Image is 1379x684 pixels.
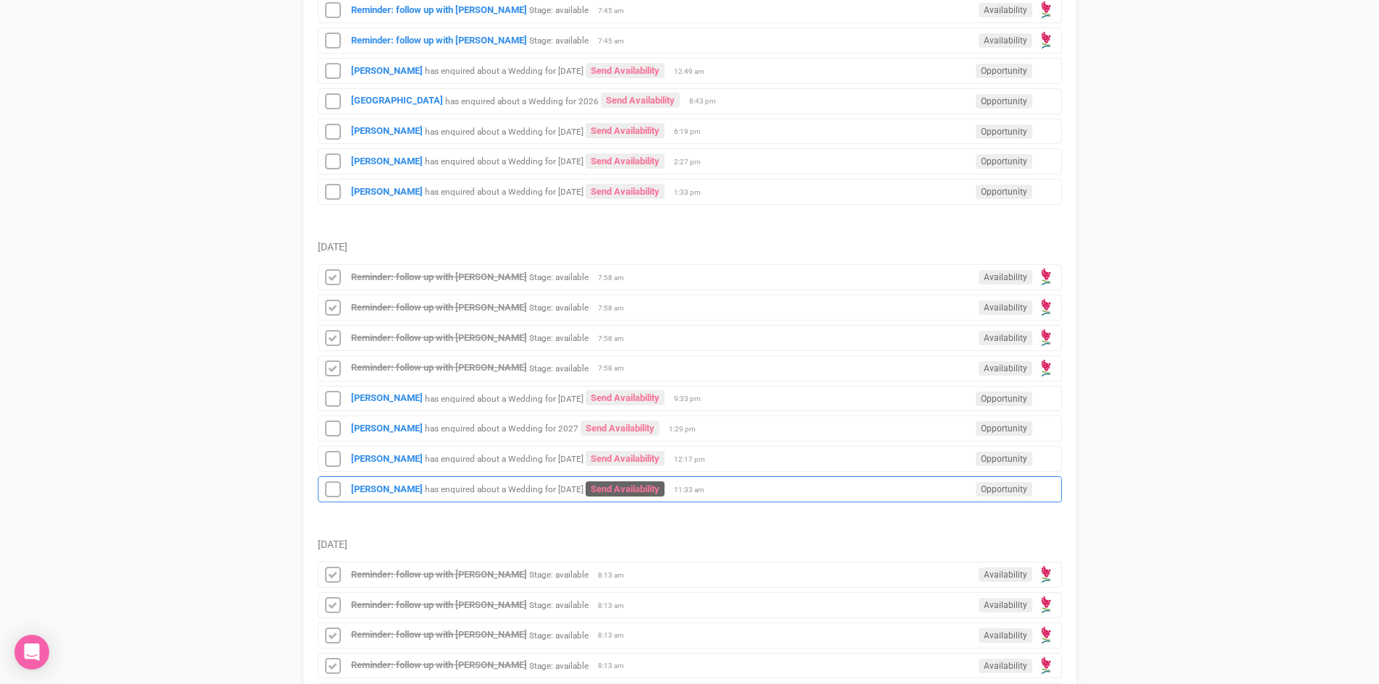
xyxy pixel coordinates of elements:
a: [PERSON_NAME] [351,125,423,136]
span: Opportunity [976,452,1032,466]
span: 1:29 pm [669,424,705,434]
span: Opportunity [976,94,1032,109]
small: has enquired about a Wedding for [DATE] [425,126,583,136]
h5: [DATE] [318,539,1062,550]
small: Stage: available [529,630,589,640]
small: Stage: available [529,303,589,313]
a: Reminder: follow up with [PERSON_NAME] [351,659,527,670]
img: open-uri20190322-4-14wp8y4 [1036,328,1056,348]
div: Open Intercom Messenger [14,635,49,670]
span: Opportunity [976,185,1032,199]
span: Availability [979,567,1032,582]
a: Send Availability [581,421,659,436]
strong: [PERSON_NAME] [351,392,423,403]
small: Stage: available [529,272,589,282]
small: Stage: available [529,363,589,373]
span: Availability [979,628,1032,643]
span: 7:58 am [598,303,634,313]
small: Stage: available [529,600,589,610]
span: Availability [979,361,1032,376]
strong: Reminder: follow up with [PERSON_NAME] [351,362,527,373]
small: has enquired about a Wedding for 2026 [445,96,599,106]
a: Send Availability [601,93,680,108]
a: Reminder: follow up with [PERSON_NAME] [351,4,527,15]
small: has enquired about a Wedding for [DATE] [425,393,583,403]
a: Send Availability [586,481,665,497]
span: 2:27 pm [674,157,710,167]
span: 9:33 pm [674,394,710,404]
span: Availability [979,270,1032,284]
span: Opportunity [976,124,1032,139]
img: open-uri20190322-4-14wp8y4 [1036,595,1056,615]
span: Opportunity [976,482,1032,497]
a: [PERSON_NAME] [351,453,423,464]
a: Reminder: follow up with [PERSON_NAME] [351,302,527,313]
small: Stage: available [529,333,589,343]
img: open-uri20190322-4-14wp8y4 [1036,30,1056,51]
span: 8:13 am [598,570,634,580]
a: Send Availability [586,184,665,199]
a: [PERSON_NAME] [351,186,423,197]
small: has enquired about a Wedding for [DATE] [425,454,583,464]
a: Reminder: follow up with [PERSON_NAME] [351,599,527,610]
span: 8:13 am [598,661,634,671]
a: [PERSON_NAME] [351,156,423,166]
span: 12:49 am [674,67,710,77]
strong: Reminder: follow up with [PERSON_NAME] [351,629,527,640]
a: [PERSON_NAME] [351,484,423,494]
small: Stage: available [529,5,589,15]
a: Send Availability [586,63,665,78]
span: 8:13 am [598,601,634,611]
small: Stage: available [529,35,589,46]
a: [PERSON_NAME] [351,423,423,434]
span: 11:33 am [674,485,710,495]
a: Reminder: follow up with [PERSON_NAME] [351,332,527,343]
span: Opportunity [976,64,1032,78]
a: Send Availability [586,123,665,138]
span: 1:33 pm [674,187,710,198]
span: 8:43 pm [689,96,725,106]
span: Availability [979,331,1032,345]
a: Reminder: follow up with [PERSON_NAME] [351,35,527,46]
span: 7:58 am [598,273,634,283]
img: open-uri20190322-4-14wp8y4 [1036,297,1056,318]
span: Availability [979,300,1032,315]
span: 7:58 am [598,363,634,373]
img: open-uri20190322-4-14wp8y4 [1036,267,1056,287]
span: Availability [979,33,1032,48]
a: [GEOGRAPHIC_DATA] [351,95,443,106]
span: Availability [979,659,1032,673]
small: has enquired about a Wedding for 2027 [425,423,578,434]
img: open-uri20190322-4-14wp8y4 [1036,656,1056,676]
a: [PERSON_NAME] [351,65,423,76]
a: Reminder: follow up with [PERSON_NAME] [351,569,527,580]
span: 12:17 pm [674,455,710,465]
h5: [DATE] [318,242,1062,253]
span: Opportunity [976,154,1032,169]
span: 7:45 am [598,36,634,46]
img: open-uri20190322-4-14wp8y4 [1036,625,1056,646]
span: 6:19 pm [674,127,710,137]
a: Reminder: follow up with [PERSON_NAME] [351,271,527,282]
span: Availability [979,598,1032,612]
span: Opportunity [976,392,1032,406]
span: 7:58 am [598,334,634,344]
small: Stage: available [529,660,589,670]
span: Opportunity [976,421,1032,436]
a: Send Availability [586,153,665,169]
small: has enquired about a Wedding for [DATE] [425,484,583,494]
